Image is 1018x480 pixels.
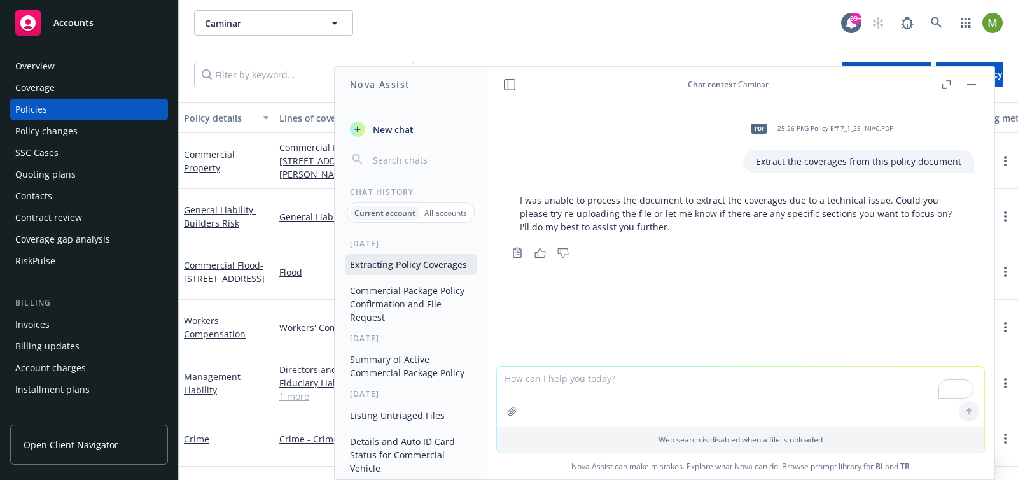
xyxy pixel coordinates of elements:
[345,349,477,383] button: Summary of Active Commercial Package Policy
[370,123,414,136] span: New chat
[924,10,949,36] a: Search
[10,121,168,141] a: Policy changes
[335,187,487,197] div: Chat History
[953,10,979,36] a: Switch app
[184,148,235,174] a: Commercial Property
[15,229,110,250] div: Coverage gap analysis
[688,79,736,90] span: Chat context
[895,10,920,36] a: Report a Bug
[279,432,428,446] a: Crime - Crime Bond
[10,56,168,76] a: Overview
[354,208,415,218] p: Current account
[53,18,94,28] span: Accounts
[345,405,477,426] button: Listing Untriaged Files
[179,102,274,133] button: Policy details
[335,333,487,344] div: [DATE]
[743,113,895,145] div: PDF25-26 PKG Policy Eff 7_1_25- NIAC.PDF
[10,5,168,41] a: Accounts
[756,155,961,168] p: Extract the coverages from this policy document
[15,121,78,141] div: Policy changes
[875,461,883,472] a: BI
[15,251,55,271] div: RiskPulse
[10,358,168,378] a: Account charges
[184,371,241,396] a: Management Liability
[751,124,767,133] span: PDF
[15,336,80,356] div: Billing updates
[279,321,428,334] a: Workers' Compensation
[553,244,573,262] button: Thumbs down
[335,238,487,249] div: [DATE]
[194,62,414,87] input: Filter by keyword...
[424,208,467,218] p: All accounts
[10,143,168,163] a: SSC Cases
[345,118,477,141] button: New chat
[777,124,893,132] span: 25-26 PKG Policy Eff 7_1_25- NIAC.PDF
[998,431,1013,446] a: more
[15,78,55,98] div: Coverage
[776,62,837,87] button: Export to CSV
[15,314,50,335] div: Invoices
[865,10,891,36] a: Start snowing
[184,204,256,229] a: General Liability
[512,247,523,258] svg: Copy to clipboard
[10,186,168,206] a: Contacts
[370,151,471,169] input: Search chats
[279,376,428,390] a: Fiduciary Liability
[15,358,86,378] div: Account charges
[274,102,433,133] button: Lines of coverage
[10,251,168,271] a: RiskPulse
[15,56,55,76] div: Overview
[279,390,428,403] a: 1 more
[279,265,428,279] a: Flood
[15,379,90,400] div: Installment plans
[492,453,989,479] span: Nova Assist can make mistakes. Explore what Nova can do: Browse prompt library for and
[10,208,168,228] a: Contract review
[194,10,353,36] button: Caminar
[10,78,168,98] a: Coverage
[335,388,487,399] div: [DATE]
[900,461,910,472] a: TR
[15,164,76,185] div: Quoting plans
[15,143,59,163] div: SSC Cases
[505,434,977,445] p: Web search is disabled when a file is uploaded
[517,79,938,90] div: : Caminar
[10,99,168,120] a: Policies
[279,141,428,181] a: Commercial Property - Property - [STREET_ADDRESS][PERSON_NAME]
[345,254,477,275] button: Extracting Policy Coverages
[10,336,168,356] a: Billing updates
[842,62,931,87] button: Add historical policy
[184,259,265,285] a: Commercial Flood
[520,194,961,234] p: I was unable to process the document to extract the coverages due to a technical issue. Could you...
[279,210,428,223] a: General Liability
[15,99,47,120] div: Policies
[850,13,861,24] div: 99+
[982,13,1003,33] img: photo
[10,229,168,250] a: Coverage gap analysis
[279,111,414,125] div: Lines of coverage
[184,111,255,125] div: Policy details
[15,186,52,206] div: Contacts
[350,78,410,91] h1: Nova Assist
[345,280,477,328] button: Commercial Package Policy Confirmation and File Request
[998,376,1013,391] a: more
[998,264,1013,279] a: more
[936,62,1003,87] button: Add BOR policy
[998,209,1013,224] a: more
[184,314,246,340] a: Workers' Compensation
[10,297,168,309] div: Billing
[15,208,82,228] div: Contract review
[205,17,315,30] span: Caminar
[10,164,168,185] a: Quoting plans
[998,320,1013,335] a: more
[10,379,168,400] a: Installment plans
[24,438,118,451] span: Open Client Navigator
[345,431,477,479] button: Details and Auto ID Card Status for Commercial Vehicle
[184,433,209,445] a: Crime
[497,367,984,427] textarea: To enrich screen reader interactions, please activate Accessibility in Grammarly extension settings
[998,153,1013,169] a: more
[279,363,428,376] a: Directors and Officers
[10,314,168,335] a: Invoices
